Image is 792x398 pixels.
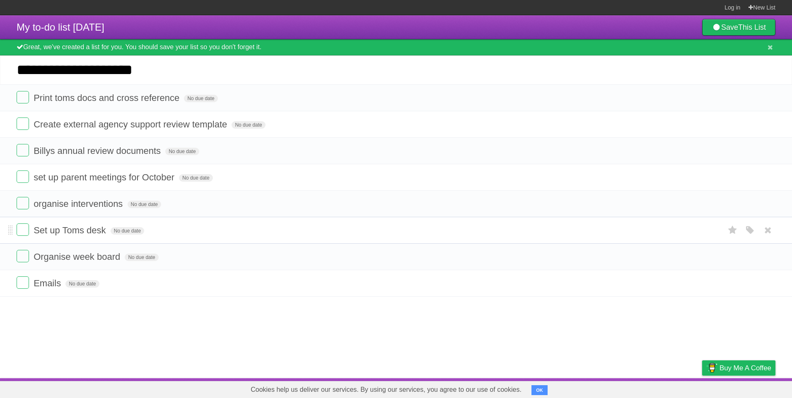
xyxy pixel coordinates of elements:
[702,19,775,36] a: SaveThis List
[125,254,158,261] span: No due date
[723,380,775,396] a: Suggest a feature
[17,117,29,130] label: Done
[17,250,29,262] label: Done
[619,380,653,396] a: Developers
[184,95,217,102] span: No due date
[720,361,771,375] span: Buy me a coffee
[702,360,775,376] a: Buy me a coffee
[34,172,176,182] span: set up parent meetings for October
[17,22,104,33] span: My to-do list [DATE]
[17,223,29,236] label: Done
[65,280,99,288] span: No due date
[232,121,265,129] span: No due date
[663,380,681,396] a: Terms
[242,381,530,398] span: Cookies help us deliver our services. By using our services, you agree to our use of cookies.
[691,380,713,396] a: Privacy
[179,174,212,182] span: No due date
[111,227,144,235] span: No due date
[725,223,741,237] label: Star task
[17,91,29,103] label: Done
[165,148,199,155] span: No due date
[531,385,548,395] button: OK
[17,197,29,209] label: Done
[34,225,108,235] span: Set up Toms desk
[17,144,29,156] label: Done
[17,170,29,183] label: Done
[34,93,181,103] span: Print toms docs and cross reference
[34,252,122,262] span: Organise week board
[128,201,161,208] span: No due date
[17,276,29,289] label: Done
[706,361,717,375] img: Buy me a coffee
[34,119,229,129] span: Create external agency support review template
[34,146,163,156] span: Billys annual review documents
[34,278,63,288] span: Emails
[34,199,125,209] span: organise interventions
[738,23,766,31] b: This List
[592,380,609,396] a: About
